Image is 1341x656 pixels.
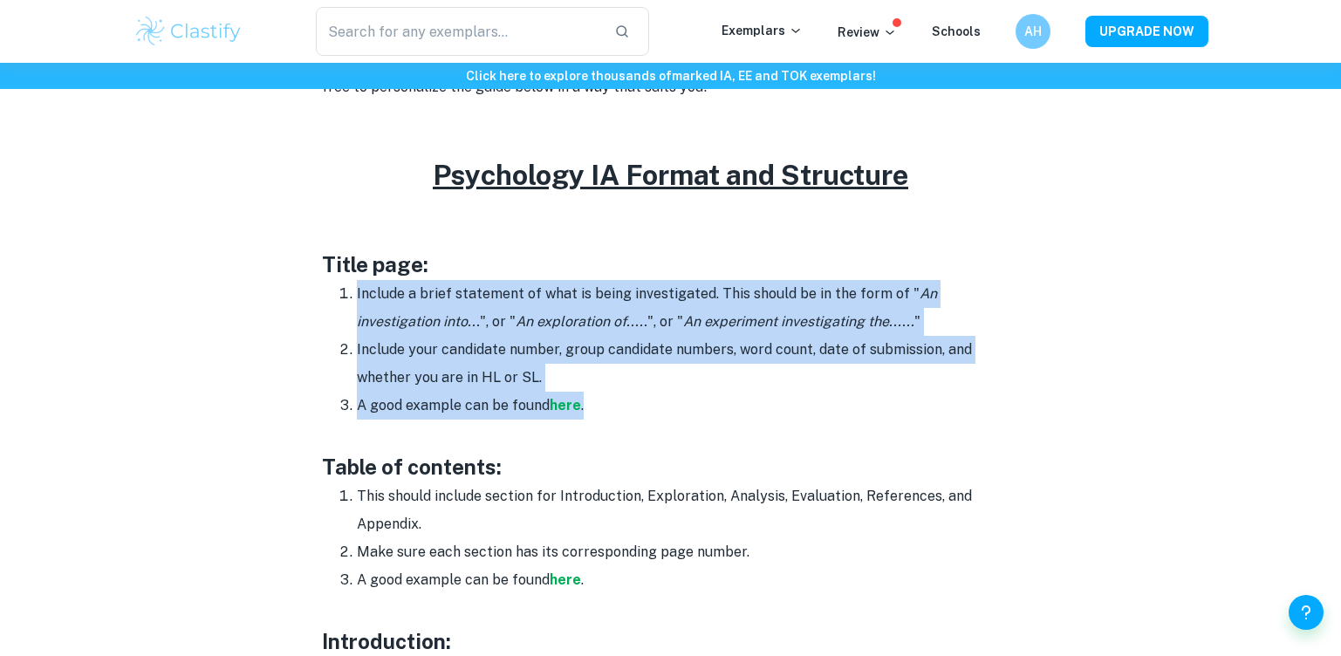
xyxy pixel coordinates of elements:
[357,538,1020,566] li: Make sure each section has its corresponding page number.
[322,451,1020,482] h3: Table of contents:
[550,571,581,588] a: here
[1016,14,1050,49] button: AH
[357,482,1020,538] li: This should include section for Introduction, Exploration, Analysis, Evaluation, References, and ...
[357,280,1020,336] li: Include a brief statement of what is being investigated. This should be in the form of " ", or " ...
[433,159,908,191] u: Psychology IA Format and Structure
[133,14,244,49] img: Clastify logo
[1085,16,1208,47] button: UPGRADE NOW
[316,7,601,56] input: Search for any exemplars...
[357,566,1020,594] li: A good example can be found .
[550,397,581,413] a: here
[322,249,1020,280] h3: Title page:
[1289,595,1324,630] button: Help and Feedback
[357,392,1020,420] li: A good example can be found .
[3,66,1338,85] h6: Click here to explore thousands of marked IA, EE and TOK exemplars !
[516,313,647,330] i: An exploration of.....
[357,336,1020,392] li: Include your candidate number, group candidate numbers, word count, date of submission, and wheth...
[932,24,981,38] a: Schools
[683,313,914,330] i: An experiment investigating the......
[1023,22,1043,41] h6: AH
[357,285,937,330] i: An investigation into...
[838,23,897,42] p: Review
[722,21,803,40] p: Exemplars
